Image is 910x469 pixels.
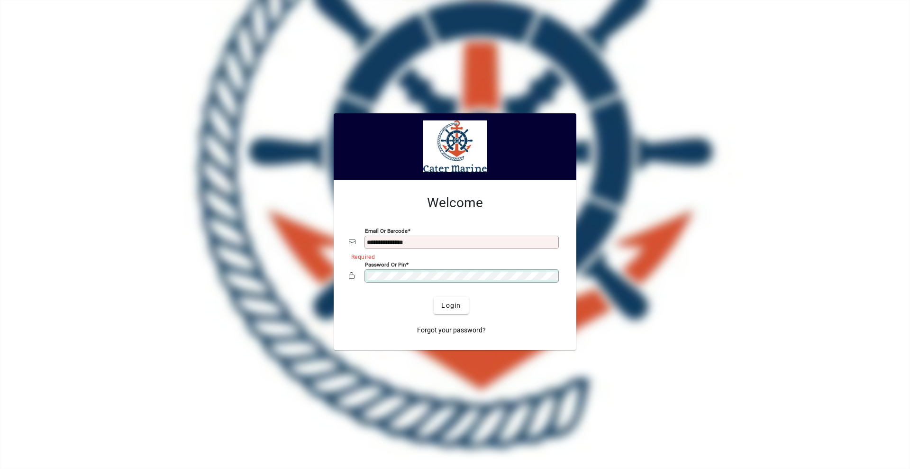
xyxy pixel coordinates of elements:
button: Login [434,297,468,314]
mat-label: Password or Pin [365,261,406,268]
span: Login [441,301,461,311]
a: Forgot your password? [413,322,490,339]
mat-error: Required [351,251,554,261]
span: Forgot your password? [417,325,486,335]
h2: Welcome [349,195,561,211]
mat-label: Email or Barcode [365,228,408,234]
